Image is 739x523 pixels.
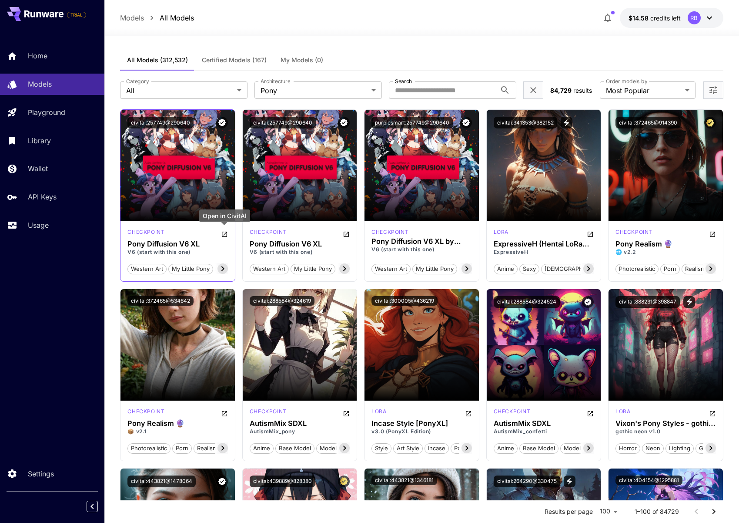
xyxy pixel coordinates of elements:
button: View trigger words [564,476,575,487]
button: Certified Model – Vetted for best performance and includes a commercial license. [338,476,350,487]
span: Certified Models (167) [202,56,267,64]
label: Architecture [261,78,290,85]
p: Settings [28,469,54,479]
nav: breadcrumb [120,13,194,23]
button: western art [371,263,411,274]
p: v3.0 (PonyXL Edition) [371,428,471,435]
button: model [316,442,340,454]
span: My Models (0) [281,56,323,64]
div: Pony [250,408,287,418]
button: Verified working [216,117,228,128]
p: AutismMix_confetti [494,428,594,435]
button: civitai:372465@534642 [127,296,194,306]
button: Collapse sidebar [87,501,98,512]
label: Category [126,78,149,85]
span: Add your payment card to enable full platform functionality. [67,10,86,20]
button: Open in CivitAI [709,228,716,239]
h3: Pony Diffusion V6 XL [127,240,227,248]
button: Open in CivitAI [709,408,716,418]
span: incase [425,444,448,453]
div: Pony [250,228,287,239]
button: model [560,442,584,454]
button: realism [682,263,709,274]
p: API Keys [28,192,57,202]
p: Results per page [545,507,593,516]
button: purplesmart:257749@290640 [371,117,453,128]
button: western art [127,263,167,274]
div: Pony Diffusion V6 XL by PurpleSmart [371,237,471,246]
button: civitai:443821@1478064 [127,476,196,487]
label: Search [395,78,412,85]
span: western art [128,265,166,273]
button: civitai:257749@290640 [250,117,316,128]
p: checkpoint [371,228,408,236]
p: 📦 v2.1 [127,428,227,435]
button: neon [642,442,664,454]
span: $14.58 [629,14,650,22]
button: Open more filters [708,85,719,96]
button: Verified working [460,117,472,128]
button: photorealistic [127,442,171,454]
span: photorealistic [616,265,658,273]
a: All Models [160,13,194,23]
button: View trigger words [683,296,695,308]
span: style [372,444,391,453]
button: my little pony [168,263,213,274]
span: 84,729 [550,87,572,94]
button: lighting [665,442,694,454]
button: Open in CivitAI [587,228,594,239]
button: base model [275,442,314,454]
button: art style [393,442,423,454]
button: western art [250,263,289,274]
span: sexy [520,265,539,273]
button: Verified working [582,296,594,308]
button: civitai:443821@1346181 [371,476,437,485]
p: checkpoint [127,408,164,415]
button: civitai:288584@324524 [494,296,560,308]
button: incase [425,442,449,454]
p: checkpoint [250,408,287,415]
button: Open in CivitAI [221,408,228,418]
h3: Incase Style [PonyXL] [371,419,471,428]
h3: Pony Realism 🔮 [615,240,716,248]
button: civitai:300005@436219 [371,296,438,306]
div: Pony [371,228,408,236]
button: realism [194,442,221,454]
span: base model [520,444,558,453]
button: civitai:257749@290640 [127,117,194,128]
span: anime [494,265,517,273]
p: Library [28,135,51,146]
p: 1–100 of 84729 [635,507,679,516]
button: style [371,442,391,454]
span: All [126,85,234,96]
p: Usage [28,220,49,230]
div: Collapse sidebar [93,499,104,514]
h3: AutismMix SDXL [494,419,594,428]
button: base model [519,442,558,454]
span: porn [661,265,679,273]
p: lora [615,408,630,415]
button: civitai:341353@382152 [494,117,557,128]
span: base model [276,444,314,453]
button: my little pony [291,263,335,274]
p: lora [371,408,386,415]
button: Open in CivitAI [465,408,472,418]
span: my little pony [413,265,457,273]
span: ponyxl [451,444,475,453]
button: anime [494,263,518,274]
button: Verified working [216,476,228,487]
h3: Pony Realism 🔮 [127,419,227,428]
span: results [573,87,592,94]
h3: AutismMix SDXL [250,419,350,428]
button: photorealistic [615,263,659,274]
span: porn [173,444,191,453]
div: Pony [127,228,164,239]
div: Pony [494,408,531,418]
span: model [561,444,584,453]
button: Open in CivitAI [587,408,594,418]
p: checkpoint [127,228,164,236]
